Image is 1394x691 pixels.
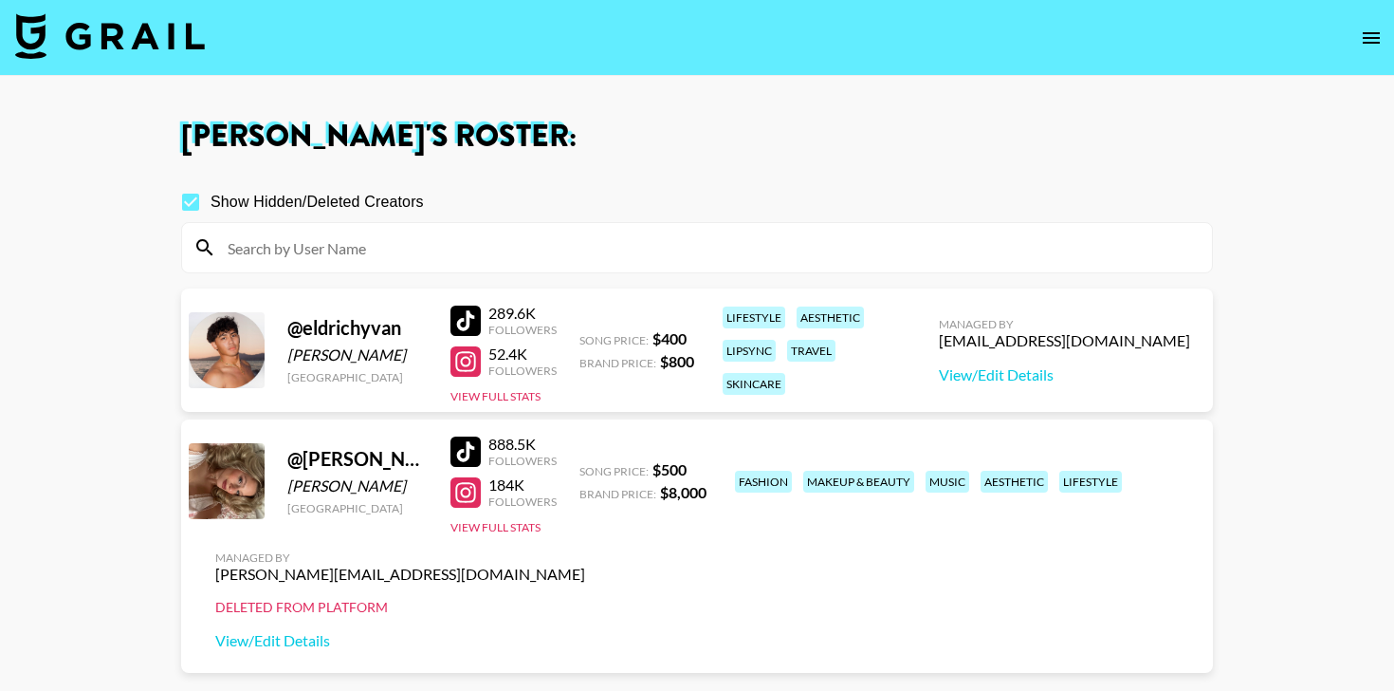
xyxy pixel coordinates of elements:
strong: $ 800 [660,352,694,370]
div: Deleted from Platform [215,599,585,616]
strong: $ 8,000 [660,483,706,501]
div: [EMAIL_ADDRESS][DOMAIN_NAME] [939,331,1190,350]
div: 184K [488,476,557,495]
span: Song Price: [579,464,649,478]
div: Followers [488,323,557,337]
button: View Full Stats [450,520,541,534]
div: fashion [735,471,792,493]
div: Followers [488,495,557,509]
img: Grail Talent [15,13,205,59]
div: Managed By [215,551,585,565]
input: Search by User Name [216,233,1201,263]
div: Followers [488,364,557,378]
span: Show Hidden/Deleted Creators [211,191,424,214]
strong: $ 400 [652,329,687,347]
button: open drawer [1352,19,1390,57]
div: 888.5K [488,435,557,454]
div: Managed By [939,317,1190,331]
a: View/Edit Details [215,631,585,650]
span: Song Price: [579,333,649,347]
div: music [926,471,969,493]
span: Brand Price: [579,487,656,501]
strong: $ 500 [652,460,687,478]
div: 52.4K [488,345,557,364]
div: lifestyle [723,307,785,328]
div: [PERSON_NAME] [287,345,428,364]
div: 289.6K [488,304,557,323]
a: View/Edit Details [939,365,1190,384]
div: aesthetic [797,307,864,328]
div: [GEOGRAPHIC_DATA] [287,501,428,515]
div: lifestyle [1059,471,1122,493]
button: View Full Stats [450,389,541,403]
div: aesthetic [981,471,1048,493]
div: @ eldrichyvan [287,316,428,340]
span: Brand Price: [579,356,656,370]
div: skincare [723,373,785,395]
div: lipsync [723,340,776,362]
div: @ [PERSON_NAME] [287,447,428,471]
div: Followers [488,454,557,468]
h1: [PERSON_NAME] 's Roster: [181,121,1213,152]
div: makeup & beauty [803,471,914,493]
div: [GEOGRAPHIC_DATA] [287,370,428,384]
div: travel [787,340,835,362]
div: [PERSON_NAME][EMAIL_ADDRESS][DOMAIN_NAME] [215,565,585,584]
div: [PERSON_NAME] [287,476,428,495]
